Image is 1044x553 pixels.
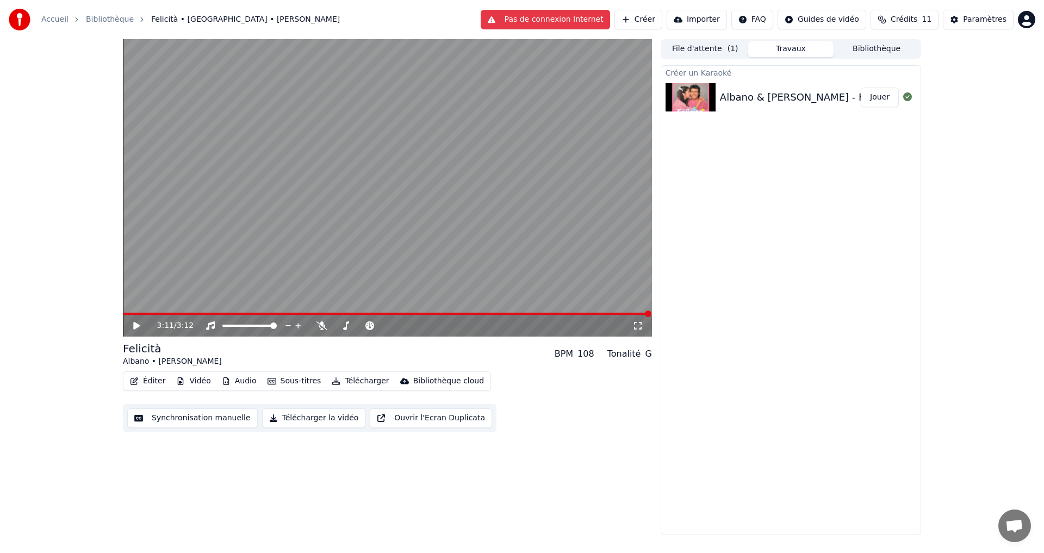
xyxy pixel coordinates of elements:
[778,10,866,29] button: Guides de vidéo
[481,10,610,29] button: Pas de connexion Internet
[577,347,594,361] div: 108
[157,320,183,331] div: /
[891,14,917,25] span: Crédits
[41,14,340,25] nav: breadcrumb
[86,14,134,25] a: Bibliothèque
[217,374,261,389] button: Audio
[157,320,174,331] span: 3:11
[555,347,573,361] div: BPM
[720,90,939,105] div: Albano & [PERSON_NAME] - Felicita' Remast.
[667,10,727,29] button: Importer
[963,14,1006,25] div: Paramètres
[123,356,222,367] div: Albano • [PERSON_NAME]
[127,408,258,428] button: Synchronisation manuelle
[614,10,662,29] button: Créer
[998,509,1031,542] div: Ouvrir le chat
[834,41,919,57] button: Bibliothèque
[731,10,773,29] button: FAQ
[661,66,921,79] div: Créer un Karaoké
[662,41,748,57] button: File d'attente
[177,320,194,331] span: 3:12
[922,14,931,25] span: 11
[871,10,939,29] button: Crédits11
[123,341,222,356] div: Felicità
[9,9,30,30] img: youka
[645,347,651,361] div: G
[172,374,215,389] button: Vidéo
[728,44,738,54] span: ( 1 )
[151,14,340,25] span: Felicità • [GEOGRAPHIC_DATA] • [PERSON_NAME]
[748,41,834,57] button: Travaux
[262,408,366,428] button: Télécharger la vidéo
[861,88,899,107] button: Jouer
[370,408,492,428] button: Ouvrir l'Ecran Duplicata
[263,374,326,389] button: Sous-titres
[413,376,484,387] div: Bibliothèque cloud
[607,347,641,361] div: Tonalité
[126,374,170,389] button: Éditer
[41,14,69,25] a: Accueil
[327,374,393,389] button: Télécharger
[943,10,1014,29] button: Paramètres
